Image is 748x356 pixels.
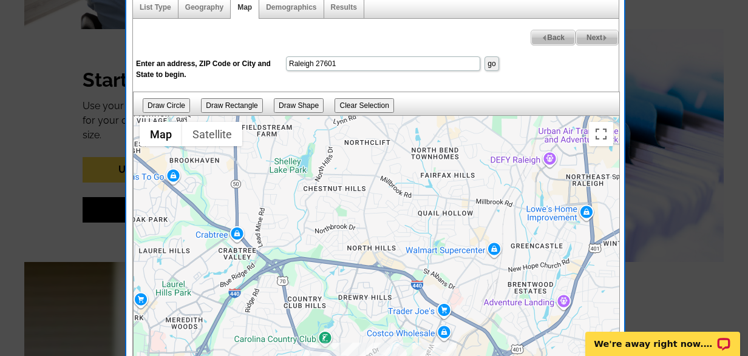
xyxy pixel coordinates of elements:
input: Draw Circle [143,98,190,113]
button: Show satellite imagery [182,122,242,146]
a: Next [576,30,619,45]
button: Toggle fullscreen view [589,122,613,146]
img: button-next-arrow-gray.png [602,35,608,41]
img: button-prev-arrow-gray.png [542,35,547,41]
input: Clear Selection [335,98,393,113]
button: Show street map [140,122,182,146]
label: Enter an address, ZIP Code or City and State to begin. [136,58,285,80]
iframe: LiveChat chat widget [577,318,748,356]
a: List Type [140,3,171,12]
a: Back [531,30,576,45]
a: Results [331,3,357,12]
input: Draw Shape [274,98,324,113]
span: Next [576,30,618,45]
input: Draw Rectangle [201,98,262,113]
a: Map [237,3,252,12]
a: Demographics [266,3,316,12]
a: Geography [185,3,223,12]
span: Back [531,30,575,45]
input: go [484,56,498,71]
